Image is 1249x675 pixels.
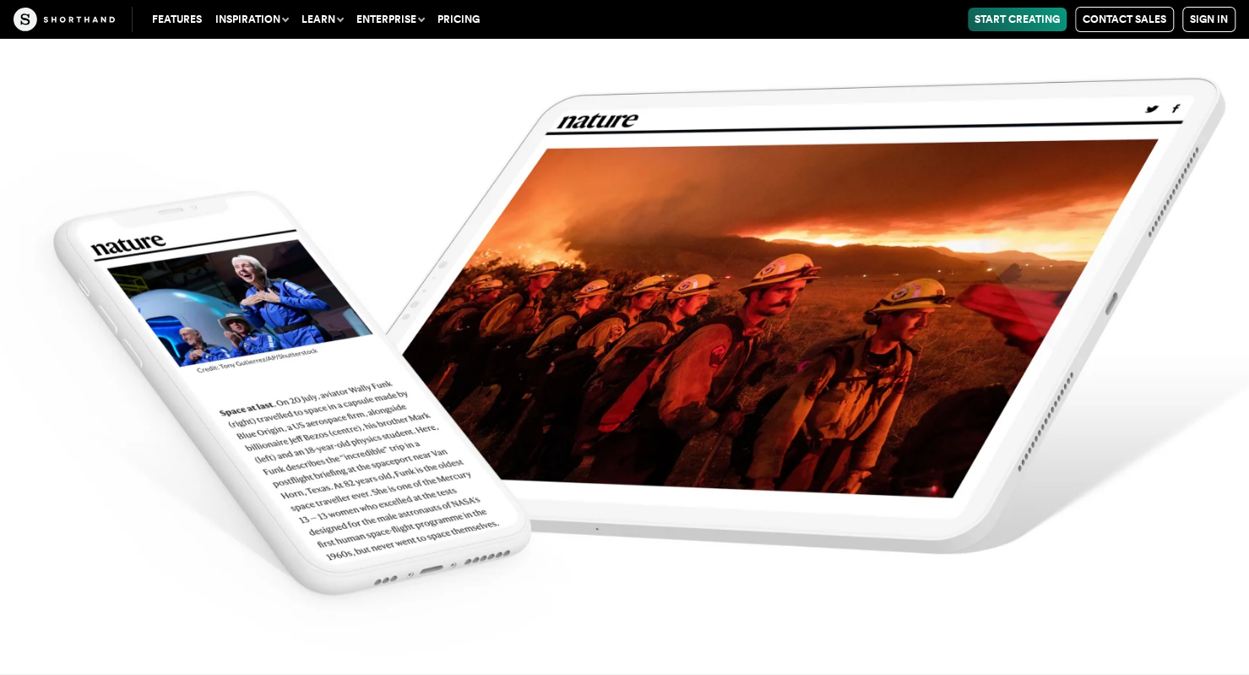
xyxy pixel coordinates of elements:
a: Start Creating [968,8,1067,31]
a: Sign in [1182,7,1235,32]
button: Enterprise [350,8,431,31]
button: Learn [295,8,350,31]
img: The Craft [14,8,115,31]
a: Pricing [431,8,486,31]
button: Inspiration [209,8,295,31]
a: Features [145,8,209,31]
a: Contact Sales [1075,7,1174,32]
